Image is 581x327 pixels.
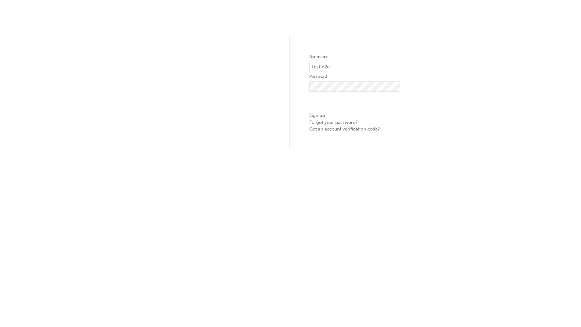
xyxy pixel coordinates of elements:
[309,53,400,61] label: Username
[309,112,400,119] a: Sign up
[309,126,400,133] a: Got an account verification code?
[309,62,400,72] input: Username
[309,96,400,108] button: Sign In
[309,119,400,126] a: Forgot your password?
[309,73,400,80] label: Password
